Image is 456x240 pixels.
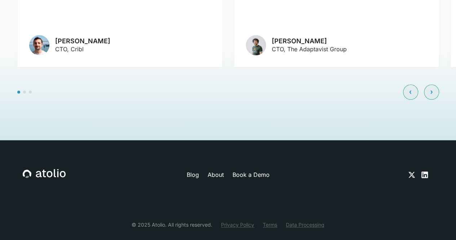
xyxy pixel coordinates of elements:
a: Privacy Policy [221,221,254,228]
h3: [PERSON_NAME] [272,37,347,45]
h3: [PERSON_NAME] [55,37,110,45]
p: CTO, The Adaptavist Group [272,45,347,53]
a: About [207,170,223,179]
a: Terms [263,221,277,228]
img: avatar [29,35,49,55]
iframe: Chat Widget [420,205,456,240]
a: Blog [186,170,199,179]
img: avatar [246,35,266,55]
a: Book a Demo [232,170,269,179]
div: © 2025 Atolio. All rights reserved. [132,221,212,228]
p: CTO, Cribl [55,45,110,53]
a: Data Processing [286,221,324,228]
